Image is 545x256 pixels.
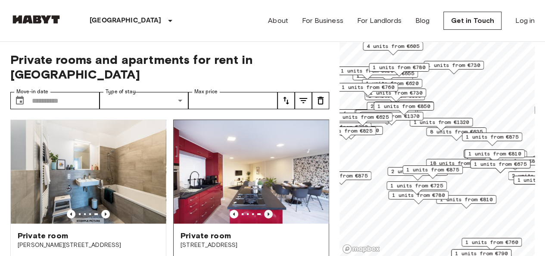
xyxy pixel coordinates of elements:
[377,102,430,110] span: 1 units from €850
[462,133,522,146] div: Map marker
[465,238,518,246] span: 1 units from €760
[363,42,423,55] div: Map marker
[320,126,383,139] div: Map marker
[464,149,524,163] div: Map marker
[311,171,371,185] div: Map marker
[415,16,430,26] a: Blog
[181,241,322,250] span: [STREET_ADDRESS]
[392,191,445,199] span: 1 units from €780
[388,191,448,204] div: Map marker
[387,167,448,180] div: Map marker
[364,112,420,120] span: 1 units from €1370
[436,195,496,209] div: Map marker
[461,238,522,251] div: Map marker
[338,83,398,96] div: Map marker
[230,210,238,218] button: Previous image
[355,110,418,123] div: Map marker
[181,231,231,241] span: Private room
[364,92,425,105] div: Map marker
[311,109,375,123] div: Map marker
[362,79,422,92] div: Map marker
[194,88,218,95] label: Max price
[466,133,518,141] span: 1 units from €875
[426,159,489,172] div: Map marker
[295,92,312,109] button: tune
[410,118,473,131] div: Map marker
[367,102,427,115] div: Map marker
[470,160,530,173] div: Map marker
[315,172,367,180] span: 2 units from €875
[369,63,429,76] div: Map marker
[406,166,459,174] span: 1 units from €875
[264,210,273,218] button: Previous image
[277,92,295,109] button: tune
[402,165,463,179] div: Map marker
[366,79,418,87] span: 1 units from €620
[332,113,392,126] div: Map marker
[11,120,166,224] img: Marketing picture of unit DE-01-08-020-03Q
[315,110,371,117] span: 20 units from €655
[430,159,486,167] span: 18 units from €650
[359,110,412,118] span: 3 units from €655
[390,182,443,190] span: 1 units from €725
[342,83,394,91] span: 1 units from €760
[360,112,424,125] div: Map marker
[11,92,28,109] button: Choose date
[90,16,162,26] p: [GEOGRAPHIC_DATA]
[18,241,159,250] span: [PERSON_NAME][STREET_ADDRESS]
[440,196,492,203] span: 1 units from €810
[367,42,419,50] span: 4 units from €605
[474,160,526,168] span: 1 units from €675
[18,231,68,241] span: Private room
[316,126,376,140] div: Map marker
[357,16,402,26] a: For Landlords
[10,15,62,24] img: Habyt
[427,61,480,69] span: 1 units from €730
[373,63,425,71] span: 1 units from €780
[468,150,521,158] span: 1 units from €810
[324,126,379,134] span: 1 units from €1150
[371,102,423,110] span: 2 units from €655
[370,89,422,97] span: 1 units from €730
[464,149,525,163] div: Map marker
[426,127,486,141] div: Map marker
[312,92,329,109] button: tune
[106,88,136,95] label: Type of stay
[515,16,535,26] a: Log in
[424,61,484,74] div: Map marker
[355,110,416,123] div: Map marker
[268,16,288,26] a: About
[302,16,343,26] a: For Business
[414,118,469,126] span: 1 units from €1320
[341,67,393,75] span: 1 units from €620
[336,113,389,121] span: 2 units from €625
[320,127,372,135] span: 1 units from €825
[443,12,501,30] a: Get in Touch
[430,128,483,136] span: 8 units from €635
[386,181,447,195] div: Map marker
[67,210,75,218] button: Previous image
[10,52,329,82] span: Private rooms and apartments for rent in [GEOGRAPHIC_DATA]
[174,120,329,224] img: Marketing picture of unit DE-01-046-001-05H
[342,244,380,254] a: Mapbox logo
[337,66,397,80] div: Map marker
[16,88,48,95] label: Move-in date
[374,102,434,115] div: Map marker
[391,168,444,175] span: 2 units from €865
[101,210,110,218] button: Previous image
